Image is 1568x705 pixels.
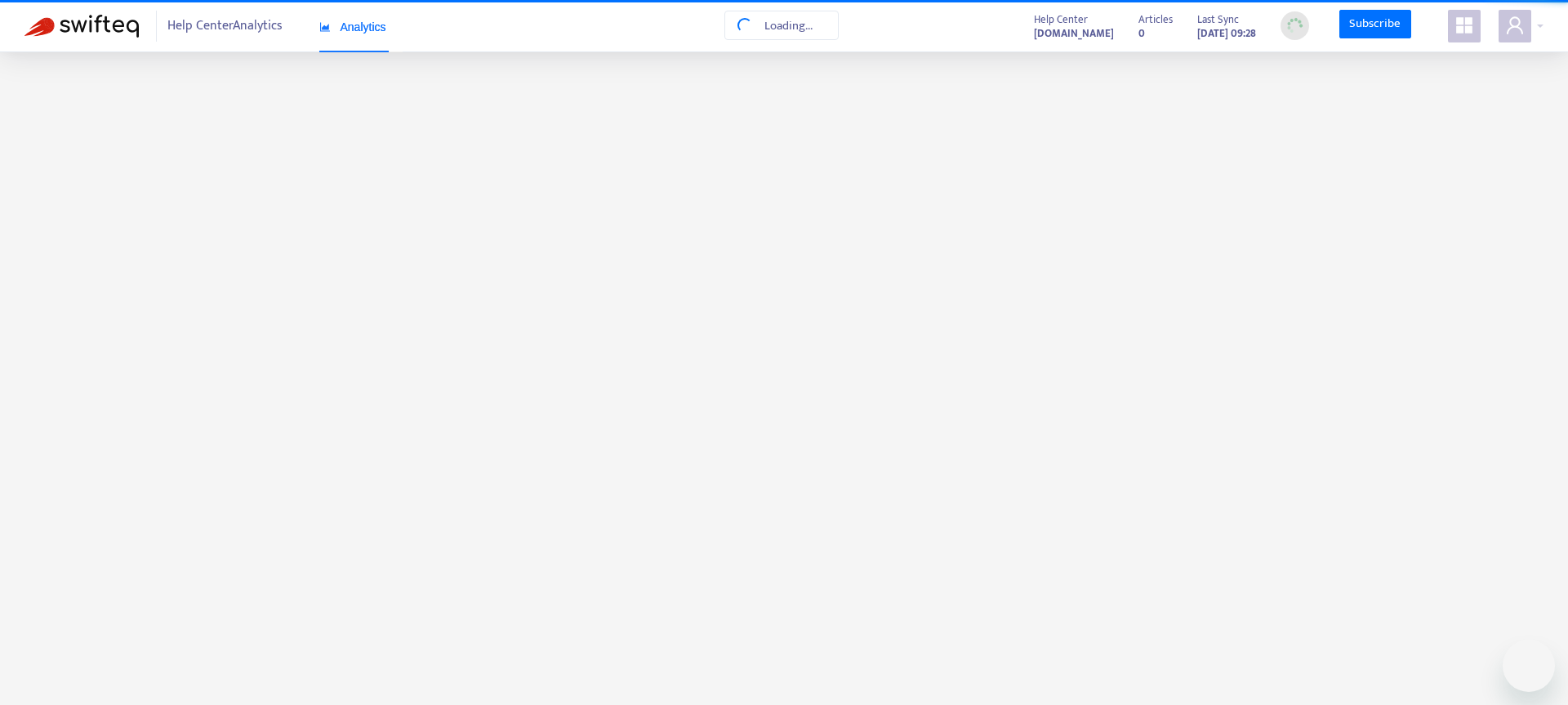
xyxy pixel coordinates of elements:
[1285,16,1305,36] img: sync_loading.0b5143dde30e3a21642e.gif
[1503,640,1555,692] iframe: Button to launch messaging window
[1454,16,1474,35] span: appstore
[1034,11,1088,29] span: Help Center
[319,20,386,33] span: Analytics
[24,15,139,38] img: Swifteq
[1197,11,1239,29] span: Last Sync
[319,21,331,33] span: area-chart
[1339,10,1411,39] a: Subscribe
[1138,11,1173,29] span: Articles
[1197,25,1256,42] strong: [DATE] 09:28
[1034,24,1114,42] a: [DOMAIN_NAME]
[167,11,283,42] span: Help Center Analytics
[1138,25,1145,42] strong: 0
[1505,16,1525,35] span: user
